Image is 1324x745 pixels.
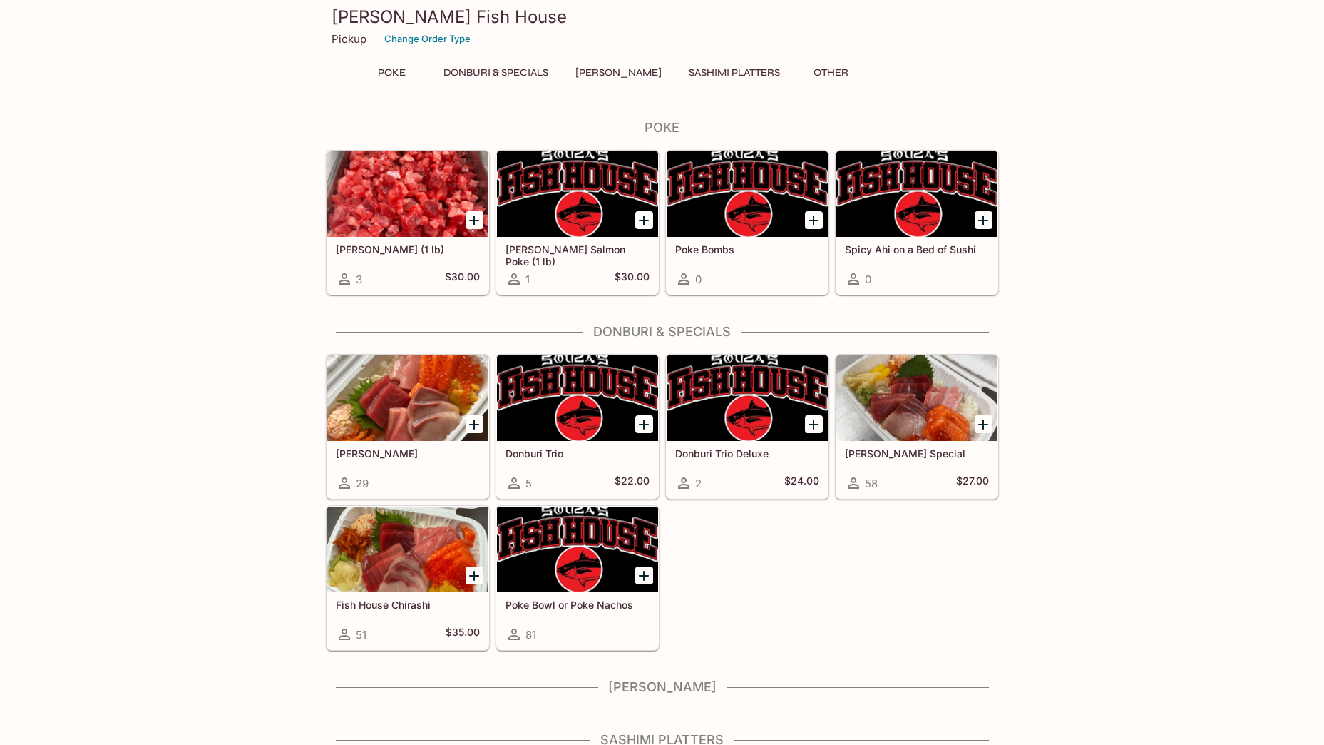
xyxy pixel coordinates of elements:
button: Add Ahi Poke (1 lb) [466,211,483,229]
span: 0 [695,273,702,286]
p: Pickup [332,32,366,46]
h5: $35.00 [446,626,480,643]
button: Donburi & Specials [436,63,556,83]
button: Add Poke Bombs [805,211,823,229]
div: Ahi Poke (1 lb) [327,151,488,237]
span: 29 [356,477,369,490]
button: Add Donburi Trio [635,415,653,433]
button: Add Donburi Trio Deluxe [805,415,823,433]
h5: Poke Bombs [675,243,819,255]
a: Donburi Trio Deluxe2$24.00 [666,355,828,499]
div: Souza Special [836,355,997,441]
h5: Poke Bowl or Poke Nachos [506,599,650,611]
button: Change Order Type [378,28,477,50]
h4: [PERSON_NAME] [326,679,999,695]
h5: $30.00 [445,270,480,288]
button: Add Fish House Chirashi [466,567,483,584]
button: Other [799,63,863,83]
span: 58 [865,477,878,490]
h5: $24.00 [784,475,819,492]
a: Poke Bombs0 [666,151,828,295]
span: 3 [356,273,362,286]
span: 2 [695,477,702,490]
a: [PERSON_NAME] Special58$27.00 [836,355,998,499]
div: Ora King Salmon Poke (1 lb) [497,151,658,237]
h4: Poke [326,120,999,136]
button: Add Sashimi Donburis [466,415,483,433]
div: Donburi Trio [497,355,658,441]
h5: Spicy Ahi on a Bed of Sushi [845,243,989,255]
a: Fish House Chirashi51$35.00 [327,506,489,650]
div: Poke Bowl or Poke Nachos [497,507,658,592]
div: Fish House Chirashi [327,507,488,592]
h5: $27.00 [956,475,989,492]
div: Spicy Ahi on a Bed of Sushi [836,151,997,237]
span: 1 [525,273,530,286]
a: [PERSON_NAME]29 [327,355,489,499]
a: Donburi Trio5$22.00 [496,355,659,499]
button: Poke [360,63,424,83]
a: Spicy Ahi on a Bed of Sushi0 [836,151,998,295]
h5: $22.00 [615,475,650,492]
button: [PERSON_NAME] [568,63,669,83]
a: Poke Bowl or Poke Nachos81 [496,506,659,650]
button: Sashimi Platters [681,63,788,83]
span: 51 [356,628,366,642]
button: Add Souza Special [975,415,992,433]
button: Add Ora King Salmon Poke (1 lb) [635,211,653,229]
h5: Donburi Trio [506,447,650,460]
h5: Donburi Trio Deluxe [675,447,819,460]
h5: [PERSON_NAME] [336,447,480,460]
span: 0 [865,273,871,286]
div: Poke Bombs [667,151,828,237]
h4: Donburi & Specials [326,324,999,340]
div: Sashimi Donburis [327,355,488,441]
h5: $30.00 [615,270,650,288]
h3: [PERSON_NAME] Fish House [332,6,993,28]
h5: [PERSON_NAME] (1 lb) [336,243,480,255]
span: 81 [525,628,536,642]
a: [PERSON_NAME] (1 lb)3$30.00 [327,151,489,295]
h5: Fish House Chirashi [336,599,480,611]
button: Add Poke Bowl or Poke Nachos [635,567,653,584]
div: Donburi Trio Deluxe [667,355,828,441]
h5: [PERSON_NAME] Special [845,447,989,460]
h5: [PERSON_NAME] Salmon Poke (1 lb) [506,243,650,267]
a: [PERSON_NAME] Salmon Poke (1 lb)1$30.00 [496,151,659,295]
span: 5 [525,477,532,490]
button: Add Spicy Ahi on a Bed of Sushi [975,211,992,229]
